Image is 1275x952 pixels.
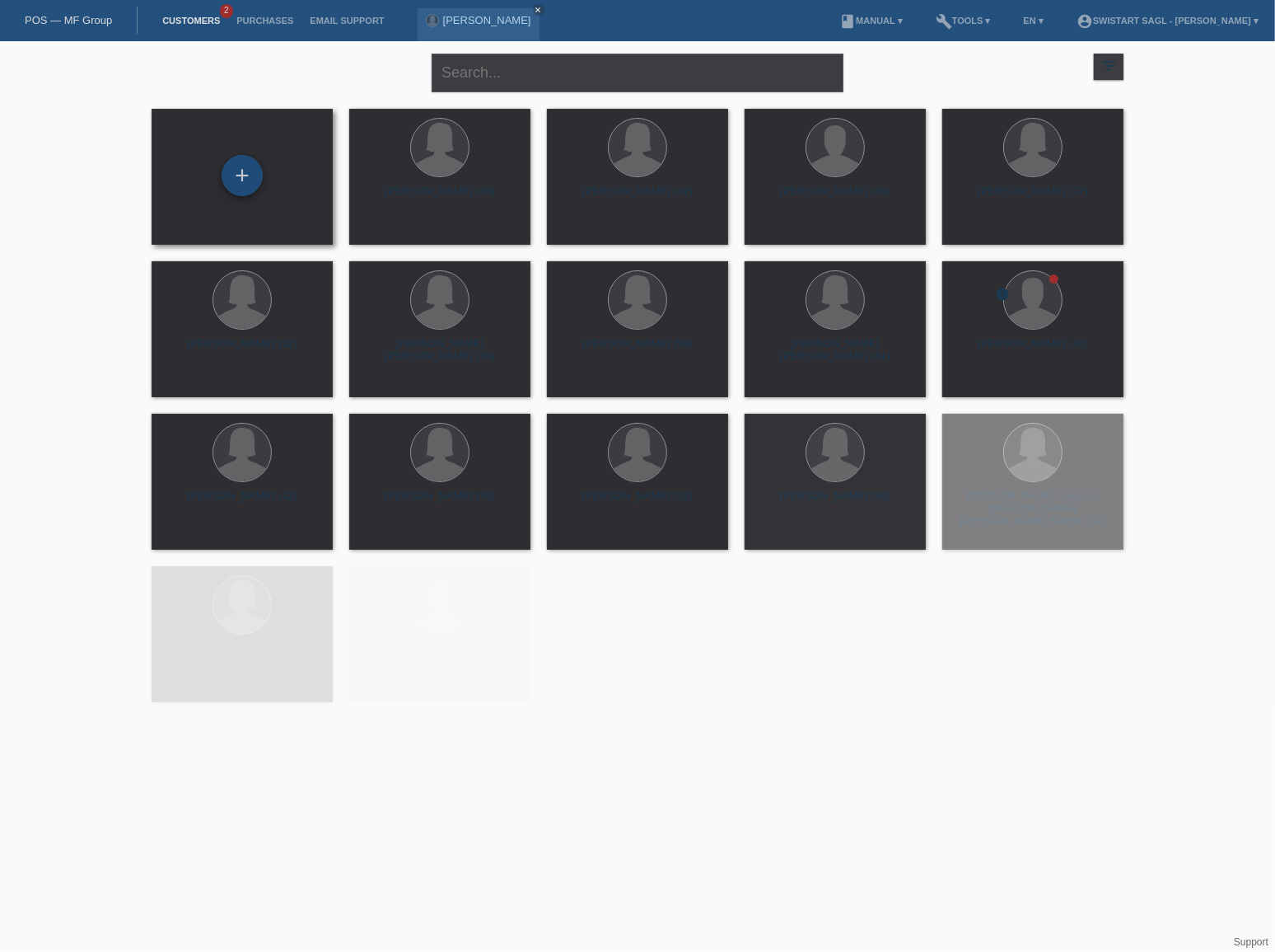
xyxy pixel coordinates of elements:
[443,14,531,26] a: [PERSON_NAME]
[758,185,913,211] div: [PERSON_NAME] (40)
[1068,16,1267,26] a: account_circleSwistart Sagl - [PERSON_NAME] ▾
[560,490,715,516] div: [PERSON_NAME] (53)
[533,4,544,16] a: close
[995,287,1010,302] i: error
[362,337,517,363] div: [PERSON_NAME] [PERSON_NAME] (36)
[301,16,392,26] a: Email Support
[560,337,715,363] div: [PERSON_NAME] (58)
[758,337,913,363] div: [PERSON_NAME] [PERSON_NAME] (41)
[1100,57,1118,75] i: filter_list
[362,185,517,211] div: [PERSON_NAME] (48)
[1016,16,1052,26] a: EN ▾
[936,13,952,30] i: build
[362,642,517,668] div: [PERSON_NAME] (26)
[220,4,233,18] span: 2
[535,6,543,14] i: close
[758,490,913,516] div: [PERSON_NAME] (56)
[955,185,1110,211] div: [PERSON_NAME] (27)
[165,337,320,363] div: [PERSON_NAME] (32)
[927,16,999,26] a: buildTools ▾
[995,287,1010,304] div: Returned
[432,54,843,92] input: Search...
[228,16,301,26] a: Purchases
[25,14,112,26] a: POS — MF Group
[165,642,320,668] div: [PERSON_NAME] (40)
[1234,936,1268,948] a: Support
[955,490,1110,519] div: [PERSON_NAME] Valdezia [PERSON_NAME] [PERSON_NAME] Klatzer (37)
[222,162,262,190] div: Add customer
[362,490,517,516] div: [PERSON_NAME] (39)
[839,13,856,30] i: book
[560,185,715,211] div: [PERSON_NAME] (42)
[831,16,911,26] a: bookManual ▾
[165,490,320,516] div: [PERSON_NAME] (43)
[1077,13,1093,30] i: account_circle
[955,337,1110,363] div: [PERSON_NAME] (46)
[154,16,228,26] a: Customers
